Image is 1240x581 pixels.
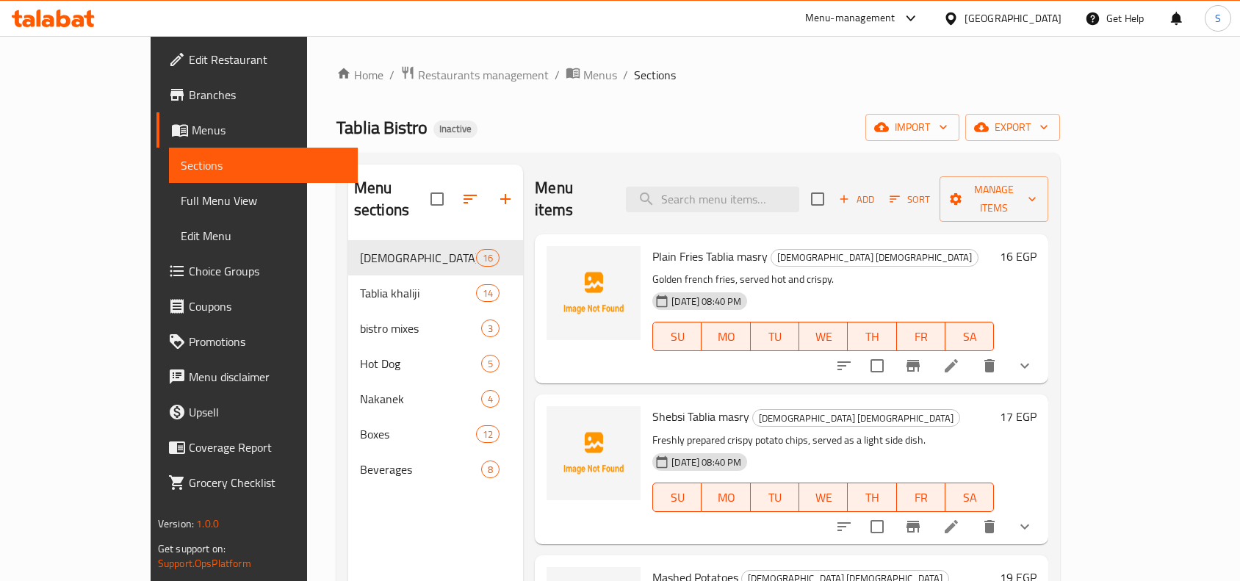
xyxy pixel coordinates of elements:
span: Select all sections [422,184,453,214]
span: [DATE] 08:40 PM [666,295,747,308]
button: Branch-specific-item [895,509,931,544]
div: bistro mixes3 [348,311,523,346]
nav: Menu sections [348,234,523,493]
span: SA [951,326,988,347]
span: Beverages [360,461,481,478]
span: FR [903,326,940,347]
div: Tablia masry [360,249,476,267]
a: Menu disclaimer [156,359,358,394]
span: Select to update [862,511,893,542]
span: SU [659,326,696,347]
svg: Show Choices [1016,357,1034,375]
span: import [877,118,948,137]
span: 3 [482,322,499,336]
span: SA [951,487,988,508]
span: Sections [634,66,676,84]
span: Branches [189,86,346,104]
div: items [481,390,500,408]
a: Edit menu item [942,518,960,535]
span: Grocery Checklist [189,474,346,491]
span: Edit Restaurant [189,51,346,68]
div: items [476,284,500,302]
a: Grocery Checklist [156,465,358,500]
span: Plain Fries Tablia masry [652,245,768,267]
span: Full Menu View [181,192,346,209]
span: Manage items [951,181,1037,217]
img: Shebsi Tablia masry [547,406,641,500]
h6: 17 EGP [1000,406,1037,427]
div: items [476,425,500,443]
span: FR [903,487,940,508]
span: Choice Groups [189,262,346,280]
span: TU [757,326,793,347]
span: Edit Menu [181,227,346,245]
span: Sort [890,191,930,208]
span: 1.0.0 [196,514,219,533]
span: 8 [482,463,499,477]
span: TU [757,487,793,508]
a: Coupons [156,289,358,324]
span: Menus [192,121,346,139]
div: Beverages8 [348,452,523,487]
button: TU [751,483,799,512]
span: Select section [802,184,833,214]
p: Golden french fries, served hot and crispy. [652,270,994,289]
a: Edit Menu [169,218,358,253]
a: Edit Restaurant [156,42,358,77]
div: Inactive [433,120,477,138]
button: TH [848,483,896,512]
a: Restaurants management [400,65,549,84]
button: Branch-specific-item [895,348,931,383]
a: Upsell [156,394,358,430]
button: Add section [488,181,523,217]
div: Tablia masry [771,249,978,267]
div: items [481,355,500,372]
span: Add [837,191,876,208]
div: Hot Dog5 [348,346,523,381]
div: Tablia masry [752,409,960,427]
button: show more [1007,509,1042,544]
div: [GEOGRAPHIC_DATA] [965,10,1061,26]
button: FR [897,483,945,512]
span: Select to update [862,350,893,381]
svg: Show Choices [1016,518,1034,535]
span: Get support on: [158,539,226,558]
button: TU [751,322,799,351]
div: items [476,249,500,267]
span: S [1215,10,1221,26]
button: SA [945,483,994,512]
span: Restaurants management [418,66,549,84]
h2: Menu items [535,177,608,221]
span: Nakanek [360,390,481,408]
button: sort-choices [826,348,862,383]
a: Promotions [156,324,358,359]
button: MO [702,483,750,512]
button: Add [833,188,880,211]
span: Tablia Bistro [336,111,428,144]
span: Promotions [189,333,346,350]
div: Tablia khaliji14 [348,275,523,311]
input: search [626,187,799,212]
button: SU [652,483,702,512]
div: Boxes12 [348,416,523,452]
div: Menu-management [805,10,895,27]
div: items [481,461,500,478]
a: Home [336,66,383,84]
button: SA [945,322,994,351]
img: Plain Fries Tablia masry [547,246,641,340]
button: sort-choices [826,509,862,544]
button: WE [799,322,848,351]
span: TH [854,326,890,347]
span: [DEMOGRAPHIC_DATA] [DEMOGRAPHIC_DATA] [771,249,978,266]
div: items [481,320,500,337]
a: Sections [169,148,358,183]
li: / [555,66,560,84]
span: Coupons [189,297,346,315]
a: Menus [156,112,358,148]
li: / [623,66,628,84]
span: [DEMOGRAPHIC_DATA] [DEMOGRAPHIC_DATA] [360,249,476,267]
a: Menus [566,65,617,84]
span: SU [659,487,696,508]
